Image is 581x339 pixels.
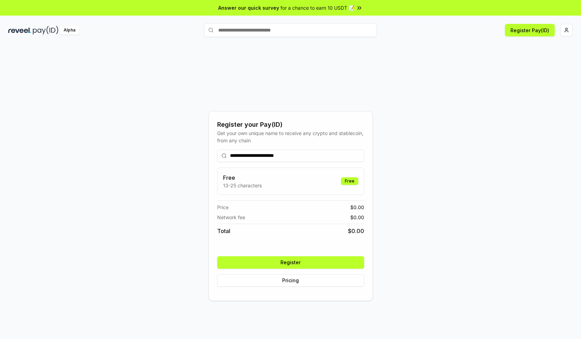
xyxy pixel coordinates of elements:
img: reveel_dark [8,26,31,35]
p: 13-25 characters [223,182,262,189]
button: Pricing [217,274,364,287]
span: Answer our quick survey [218,4,279,11]
div: Get your own unique name to receive any crypto and stablecoin, from any chain [217,130,364,144]
div: Alpha [60,26,79,35]
button: Register Pay(ID) [505,24,555,36]
div: Free [341,177,358,185]
span: Price [217,204,229,211]
span: for a chance to earn 10 USDT 📝 [280,4,354,11]
h3: Free [223,173,262,182]
img: pay_id [33,26,58,35]
span: Network fee [217,214,245,221]
div: Register your Pay(ID) [217,120,364,130]
span: $ 0.00 [348,227,364,235]
span: Total [217,227,230,235]
span: $ 0.00 [350,204,364,211]
button: Register [217,256,364,269]
span: $ 0.00 [350,214,364,221]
